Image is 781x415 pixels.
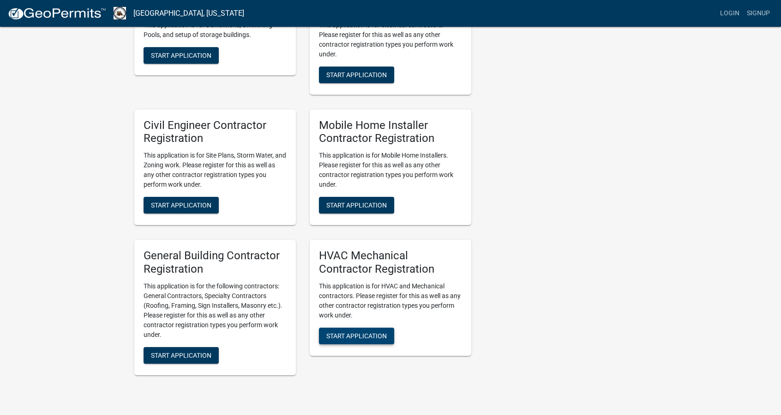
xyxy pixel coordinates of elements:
span: Start Application [151,201,211,209]
h5: Civil Engineer Contractor Registration [144,119,287,146]
h5: Mobile Home Installer Contractor Registration [319,119,462,146]
span: Start Application [151,351,211,359]
p: This application is for Mobile Home Installers. Please register for this as well as any other con... [319,151,462,189]
span: Start Application [326,332,387,339]
button: Start Application [319,328,394,344]
p: This application is for Site Plans, Storm Water, and Zoning work. Please register for this as wel... [144,151,287,189]
button: Start Application [319,197,394,214]
p: This application is for the following contractors: General Contractors, Specialty Contractors (Ro... [144,281,287,340]
p: This application is for Demolitions, Swimming Pools, and setup of storage buildings. [144,20,287,40]
img: Madison County, Georgia [114,7,126,19]
span: Start Application [326,201,387,209]
button: Start Application [144,347,219,364]
a: Login [716,5,743,22]
h5: General Building Contractor Registration [144,249,287,276]
span: Start Application [151,51,211,59]
p: This application is for electrical contractors. Please register for this as well as any other con... [319,20,462,59]
h5: HVAC Mechanical Contractor Registration [319,249,462,276]
span: Start Application [326,71,387,78]
button: Start Application [144,197,219,214]
p: This application is for HVAC and Mechanical contractors. Please register for this as well as any ... [319,281,462,320]
a: Signup [743,5,774,22]
button: Start Application [144,47,219,64]
button: Start Application [319,67,394,83]
a: [GEOGRAPHIC_DATA], [US_STATE] [133,6,244,21]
